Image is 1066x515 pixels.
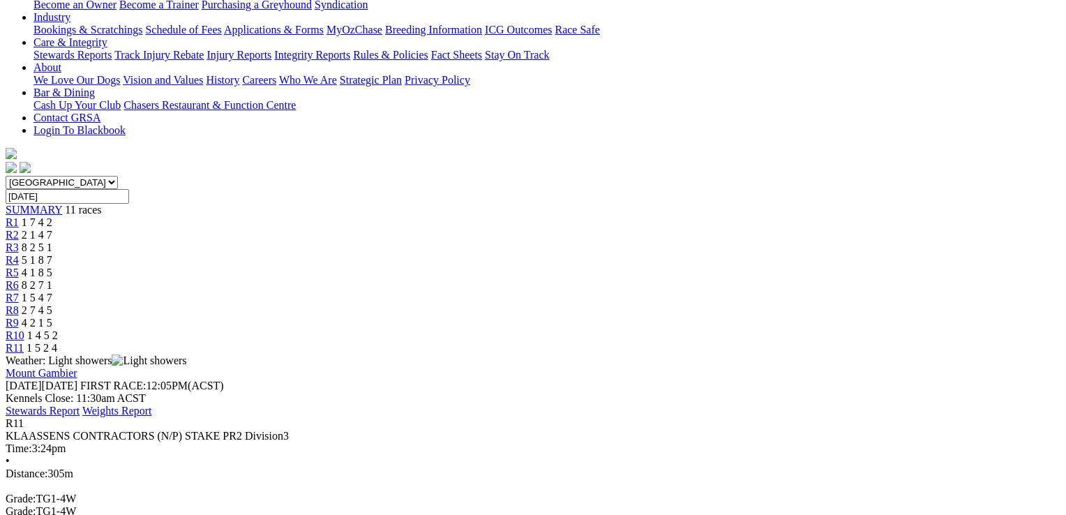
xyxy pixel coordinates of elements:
[22,279,52,291] span: 8 2 7 1
[6,442,1050,455] div: 3:24pm
[207,49,271,61] a: Injury Reports
[6,392,1050,405] div: Kennels Close: 11:30am ACST
[22,229,52,241] span: 2 1 4 7
[114,49,204,61] a: Track Injury Rebate
[6,367,77,379] a: Mount Gambier
[6,254,19,266] a: R4
[33,124,126,136] a: Login To Blackbook
[279,74,337,86] a: Who We Are
[6,493,36,505] span: Grade:
[6,317,19,329] a: R9
[33,74,120,86] a: We Love Our Dogs
[33,99,121,111] a: Cash Up Your Club
[224,24,324,36] a: Applications & Forms
[6,241,19,253] a: R3
[33,99,1050,112] div: Bar & Dining
[22,267,52,278] span: 4 1 8 5
[80,380,224,391] span: 12:05PM(ACST)
[22,254,52,266] span: 5 1 8 7
[22,304,52,316] span: 2 7 4 5
[80,380,146,391] span: FIRST RACE:
[6,204,62,216] a: SUMMARY
[33,49,1050,61] div: Care & Integrity
[6,292,19,304] a: R7
[6,430,1050,442] div: KLAASSENS CONTRACTORS (N/P) STAKE PR2 Division3
[6,279,19,291] a: R6
[555,24,599,36] a: Race Safe
[206,74,239,86] a: History
[123,99,296,111] a: Chasers Restaurant & Function Centre
[33,112,100,124] a: Contact GRSA
[6,229,19,241] a: R2
[242,74,276,86] a: Careers
[405,74,470,86] a: Privacy Policy
[6,267,19,278] a: R5
[485,49,549,61] a: Stay On Track
[6,329,24,341] a: R10
[6,405,80,417] a: Stewards Report
[340,74,402,86] a: Strategic Plan
[6,354,187,366] span: Weather: Light showers
[6,455,10,467] span: •
[385,24,482,36] a: Breeding Information
[6,468,1050,480] div: 305m
[82,405,152,417] a: Weights Report
[22,216,52,228] span: 1 7 4 2
[27,342,57,354] span: 1 5 2 4
[6,417,24,429] span: R11
[33,49,112,61] a: Stewards Reports
[33,24,1050,36] div: Industry
[6,162,17,173] img: facebook.svg
[20,162,31,173] img: twitter.svg
[33,36,107,48] a: Care & Integrity
[485,24,552,36] a: ICG Outcomes
[33,87,95,98] a: Bar & Dining
[353,49,428,61] a: Rules & Policies
[6,493,1050,505] div: TG1-4W
[6,148,17,159] img: logo-grsa-white.png
[123,74,203,86] a: Vision and Values
[6,189,129,204] input: Select date
[6,468,47,479] span: Distance:
[6,442,32,454] span: Time:
[6,304,19,316] a: R8
[65,204,101,216] span: 11 races
[274,49,350,61] a: Integrity Reports
[6,216,19,228] a: R1
[33,24,142,36] a: Bookings & Scratchings
[112,354,186,367] img: Light showers
[33,61,61,73] a: About
[27,329,58,341] span: 1 4 5 2
[6,342,24,354] a: R11
[22,241,52,253] span: 8 2 5 1
[6,380,77,391] span: [DATE]
[33,74,1050,87] div: About
[22,292,52,304] span: 1 5 4 7
[431,49,482,61] a: Fact Sheets
[145,24,221,36] a: Schedule of Fees
[33,11,70,23] a: Industry
[22,317,52,329] span: 4 2 1 5
[326,24,382,36] a: MyOzChase
[6,380,42,391] span: [DATE]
